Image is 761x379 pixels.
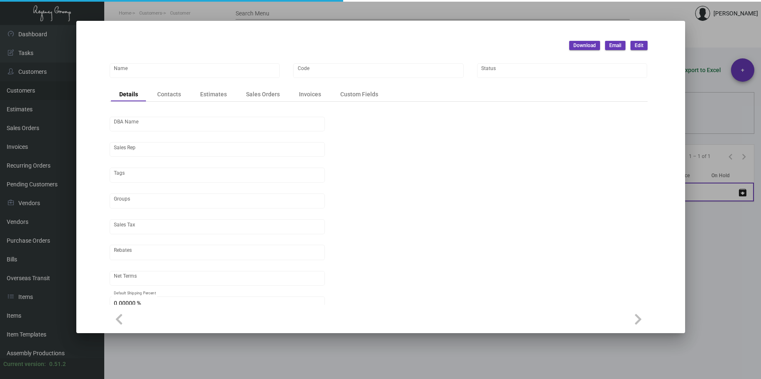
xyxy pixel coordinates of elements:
button: Download [569,41,600,50]
span: Download [573,42,596,49]
div: 0.51.2 [49,360,66,369]
span: Edit [635,42,643,49]
div: Details [119,90,138,99]
div: Estimates [200,90,227,99]
div: Sales Orders [246,90,280,99]
div: Invoices [299,90,321,99]
div: Current version: [3,360,46,369]
button: Edit [630,41,648,50]
div: Contacts [157,90,181,99]
div: Custom Fields [340,90,378,99]
button: Email [605,41,625,50]
span: Email [609,42,621,49]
